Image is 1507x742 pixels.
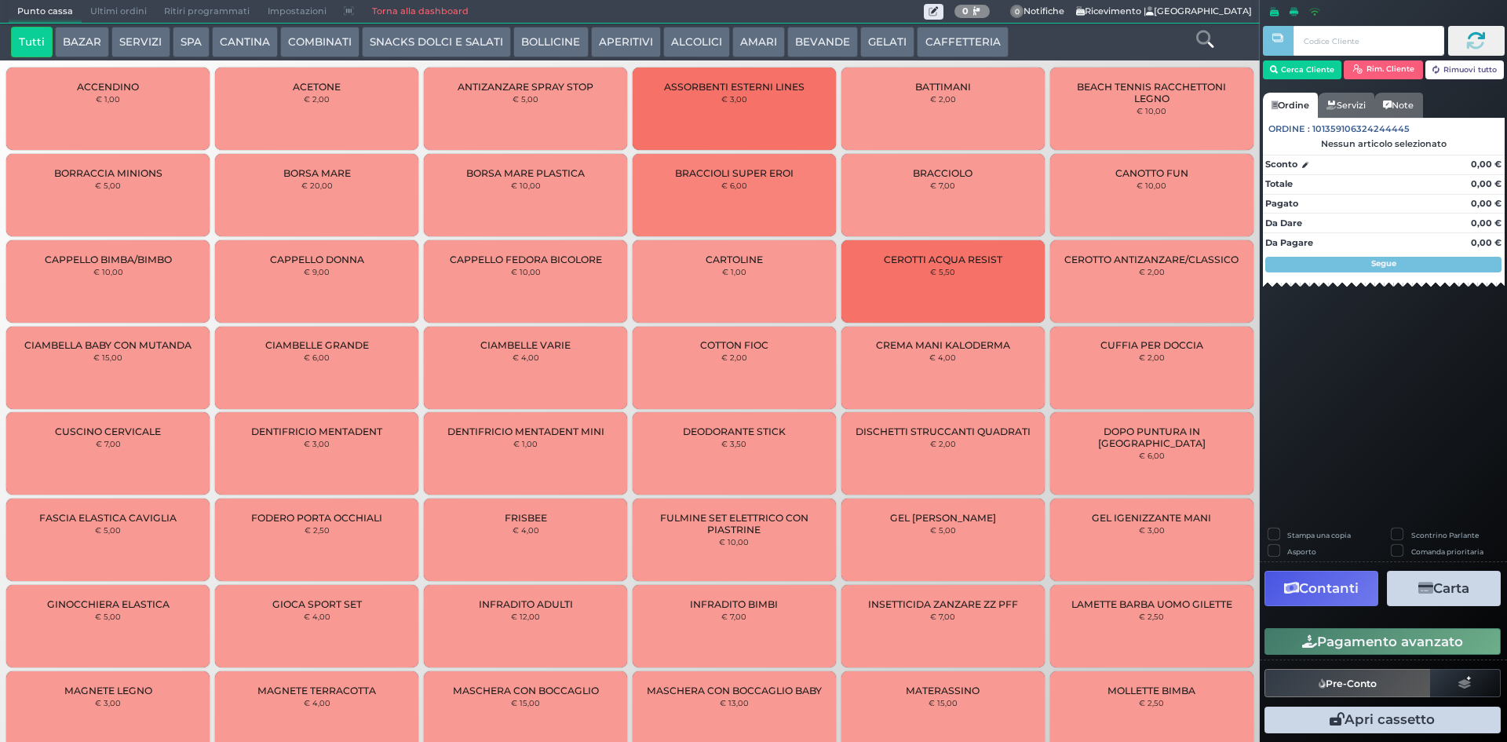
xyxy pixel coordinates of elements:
strong: 0,00 € [1471,237,1502,248]
small: € 2,00 [1139,353,1165,362]
small: € 10,00 [511,267,541,276]
label: Comanda prioritaria [1411,546,1483,557]
button: Pagamento avanzato [1264,628,1501,655]
span: CIAMBELLE VARIE [480,339,571,351]
span: MASCHERA CON BOCCAGLIO BABY [647,685,822,696]
button: BOLLICINE [513,27,588,58]
small: € 6,00 [721,181,747,190]
strong: Da Pagare [1265,237,1313,248]
span: INFRADITO BIMBI [690,598,778,610]
small: € 4,00 [304,612,330,621]
span: 101359106324244445 [1312,122,1410,136]
small: € 7,00 [930,181,955,190]
small: € 7,00 [930,612,955,621]
small: € 5,00 [95,181,121,190]
span: BORSA MARE PLASTICA [466,167,585,179]
label: Scontrino Parlante [1411,530,1479,540]
small: € 2,00 [930,94,956,104]
a: Torna alla dashboard [363,1,476,23]
small: € 2,50 [305,525,330,535]
button: CAFFETTERIA [917,27,1008,58]
small: € 3,00 [721,94,747,104]
strong: 0,00 € [1471,217,1502,228]
span: 0 [1010,5,1024,19]
small: € 10,00 [719,537,749,546]
span: CANOTTO FUN [1115,167,1188,179]
span: ASSORBENTI ESTERNI LINES [664,81,805,93]
small: € 2,50 [1139,698,1164,707]
span: LAMETTE BARBA UOMO GILETTE [1071,598,1232,610]
span: GIOCA SPORT SET [272,598,362,610]
small: € 4,00 [929,353,956,362]
small: € 1,00 [722,267,746,276]
span: CAPPELLO FEDORA BICOLORE [450,254,602,265]
span: Ultimi ordini [82,1,155,23]
small: € 4,00 [513,353,539,362]
small: € 12,00 [511,612,540,621]
button: GELATI [860,27,914,58]
span: CIAMBELLE GRANDE [265,339,369,351]
small: € 3,50 [721,439,746,448]
span: MATERASSINO [906,685,980,696]
small: € 6,00 [1139,451,1165,460]
button: Carta [1387,571,1501,606]
span: FASCIA ELASTICA CAVIGLIA [39,512,177,524]
small: € 2,00 [721,353,747,362]
b: 0 [962,5,969,16]
small: € 4,00 [513,525,539,535]
button: BEVANDE [787,27,858,58]
small: € 5,00 [95,525,121,535]
button: Rimuovi tutto [1425,60,1505,79]
small: € 2,00 [930,439,956,448]
small: € 1,00 [96,94,120,104]
span: Punto cassa [9,1,82,23]
span: Ritiri programmati [155,1,258,23]
button: COMBINATI [280,27,359,58]
strong: 0,00 € [1471,178,1502,189]
span: CAPPELLO DONNA [270,254,364,265]
input: Codice Cliente [1294,26,1443,56]
div: Nessun articolo selezionato [1263,138,1505,149]
small: € 4,00 [304,698,330,707]
strong: Segue [1371,258,1396,269]
span: CIAMBELLA BABY CON MUTANDA [24,339,192,351]
small: € 7,00 [721,612,746,621]
button: Rim. Cliente [1344,60,1423,79]
small: € 6,00 [304,353,330,362]
small: € 10,00 [511,181,541,190]
button: APERITIVI [591,27,661,58]
span: BORSA MARE [283,167,351,179]
button: Apri cassetto [1264,707,1501,733]
span: CEROTTI ACQUA RESIST [884,254,1002,265]
span: MASCHERA CON BOCCAGLIO [453,685,599,696]
a: Servizi [1318,93,1374,118]
span: DEODORANTE STICK [683,426,786,437]
span: ACCENDINO [77,81,139,93]
span: CEROTTO ANTIZANZARE/CLASSICO [1064,254,1239,265]
span: INSETTICIDA ZANZARE ZZ PFF [868,598,1018,610]
span: COTTON FIOC [700,339,768,351]
span: CARTOLINE [706,254,763,265]
small: € 5,50 [930,267,955,276]
span: MAGNETE LEGNO [64,685,152,696]
small: € 13,00 [720,698,749,707]
span: Impostazioni [259,1,335,23]
label: Stampa una copia [1287,530,1351,540]
span: DENTIFRICIO MENTADENT [251,426,382,437]
span: BATTIMANI [915,81,971,93]
span: GINOCCHIERA ELASTICA [47,598,170,610]
small: € 3,00 [1139,525,1165,535]
button: Cerca Cliente [1263,60,1342,79]
small: € 10,00 [93,267,123,276]
span: FULMINE SET ELETTRICO CON PIASTRINE [646,512,823,535]
small: € 15,00 [929,698,958,707]
strong: Da Dare [1265,217,1302,228]
small: € 7,00 [96,439,121,448]
small: € 3,00 [95,698,121,707]
button: SNACKS DOLCI E SALATI [362,27,511,58]
small: € 2,00 [304,94,330,104]
small: € 15,00 [93,353,122,362]
small: € 3,00 [304,439,330,448]
button: Tutti [11,27,53,58]
button: CANTINA [212,27,278,58]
